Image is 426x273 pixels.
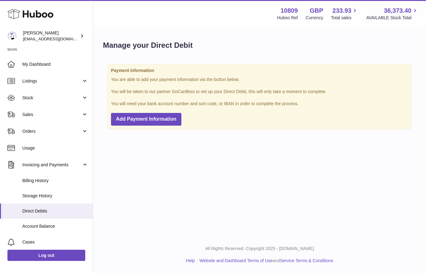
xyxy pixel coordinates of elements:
[22,193,88,199] span: Storage History
[22,78,82,84] span: Listings
[22,162,82,168] span: Invoicing and Payments
[331,15,358,21] span: Total sales
[22,178,88,184] span: Billing History
[197,258,333,264] li: and
[280,258,333,263] a: Service Terms & Conditions
[277,15,298,21] div: Huboo Ref
[332,7,351,15] span: 233.93
[199,258,273,263] a: Website and Dashboard Terms of Use
[103,40,193,50] h1: Manage your Direct Debit
[111,101,408,107] p: You will need your bank account number and sort code, or IBAN in order to complete the process.
[23,30,79,42] div: [PERSON_NAME]
[384,7,411,15] span: 36,373.40
[111,77,408,83] p: You are able to add your payment information via the button below.
[7,31,17,41] img: shop@ballersingod.com
[22,223,88,229] span: Account Balance
[22,112,82,118] span: Sales
[22,208,88,214] span: Direct Debits
[186,258,195,263] a: Help
[310,7,323,15] strong: GBP
[22,239,88,245] span: Cases
[116,116,176,122] span: Add Payment Information
[366,7,419,21] a: 36,373.40 AVAILABLE Stock Total
[111,89,408,95] p: You will be taken to our partner GoCardless to set up your Direct Debit, this will only take a mo...
[22,145,88,151] span: Usage
[22,61,88,67] span: My Dashboard
[7,250,85,261] a: Log out
[281,7,298,15] strong: 10809
[98,246,421,252] p: All Rights Reserved. Copyright 2025 - [DOMAIN_NAME]
[111,113,181,126] button: Add Payment Information
[23,36,91,41] span: [EMAIL_ADDRESS][DOMAIN_NAME]
[22,128,82,134] span: Orders
[331,7,358,21] a: 233.93 Total sales
[111,68,408,74] strong: Payment Information
[366,15,419,21] span: AVAILABLE Stock Total
[22,95,82,101] span: Stock
[306,15,323,21] div: Currency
